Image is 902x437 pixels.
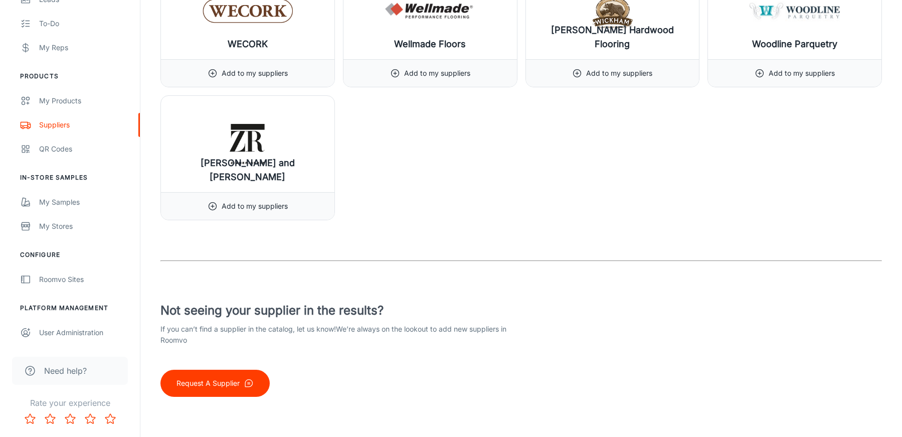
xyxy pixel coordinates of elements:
[44,365,87,377] span: Need help?
[160,324,521,346] p: If you can’t find a supplier in the catalog, let us know! We’re always on the lookout to add new ...
[160,302,521,320] h4: Not seeing your supplier in the results?
[39,119,130,130] div: Suppliers
[534,23,691,51] h6: [PERSON_NAME] Hardwood Flooring
[222,68,288,79] p: Add to my suppliers
[80,409,100,429] button: Rate 4 star
[176,378,240,389] p: Request A Supplier
[752,37,837,51] h6: Woodline Parquetry
[39,221,130,232] div: My Stores
[39,327,130,338] div: User Administration
[394,37,466,51] h6: Wellmade Floors
[404,68,470,79] p: Add to my suppliers
[100,409,120,429] button: Rate 5 star
[20,409,40,429] button: Rate 1 star
[769,68,835,79] p: Add to my suppliers
[222,201,288,212] p: Add to my suppliers
[39,143,130,155] div: QR Codes
[40,409,60,429] button: Rate 2 star
[228,37,268,51] h6: WECORK
[586,68,652,79] p: Add to my suppliers
[39,95,130,106] div: My Products
[203,124,293,164] img: Zimmer and Rohde
[8,397,132,409] p: Rate your experience
[39,18,130,29] div: To-do
[39,197,130,208] div: My Samples
[60,409,80,429] button: Rate 3 star
[39,42,130,53] div: My Reps
[39,274,130,285] div: Roomvo Sites
[160,370,270,397] button: Request A Supplier
[169,156,326,184] h6: [PERSON_NAME] and [PERSON_NAME]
